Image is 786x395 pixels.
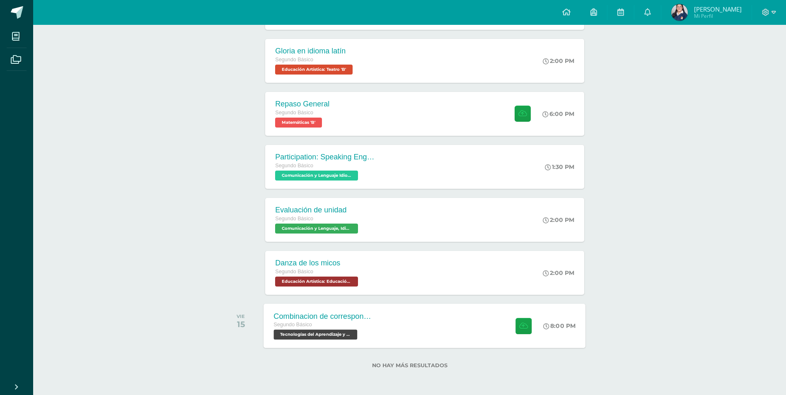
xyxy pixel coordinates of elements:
[274,330,358,340] span: Tecnologías del Aprendizaje y la Comunicación 'B'
[694,5,742,13] span: [PERSON_NAME]
[275,269,313,275] span: Segundo Básico
[275,259,360,267] div: Danza de los micos
[545,163,574,171] div: 1:30 PM
[671,4,688,21] img: da81dcfe8c7c5e900b7537e87604d183.png
[275,171,358,181] span: Comunicación y Lenguaje Idioma Extranjero Inglés 'B'
[275,118,322,128] span: Matemáticas 'B'
[275,153,375,161] div: Participation: Speaking English
[274,322,312,328] span: Segundo Básico
[543,269,574,277] div: 2:00 PM
[222,362,597,369] label: No hay más resultados
[543,57,574,65] div: 2:00 PM
[275,216,313,222] span: Segundo Básico
[543,216,574,224] div: 2:00 PM
[237,319,245,329] div: 15
[275,110,313,116] span: Segundo Básico
[274,312,374,320] div: Combinacion de correspondencia
[275,47,355,55] div: Gloria en idioma latín
[275,65,353,75] span: Educación Artística: Teatro 'B'
[694,12,742,19] span: Mi Perfil
[275,100,329,108] div: Repaso General
[237,313,245,319] div: VIE
[542,110,574,118] div: 6:00 PM
[275,277,358,287] span: Educación Artística: Educación Musical 'B'
[275,206,360,214] div: Evaluación de unidad
[275,57,313,63] span: Segundo Básico
[275,224,358,234] span: Comunicación y Lenguaje, Idioma Español 'B'
[275,163,313,169] span: Segundo Básico
[544,322,576,330] div: 8:00 PM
